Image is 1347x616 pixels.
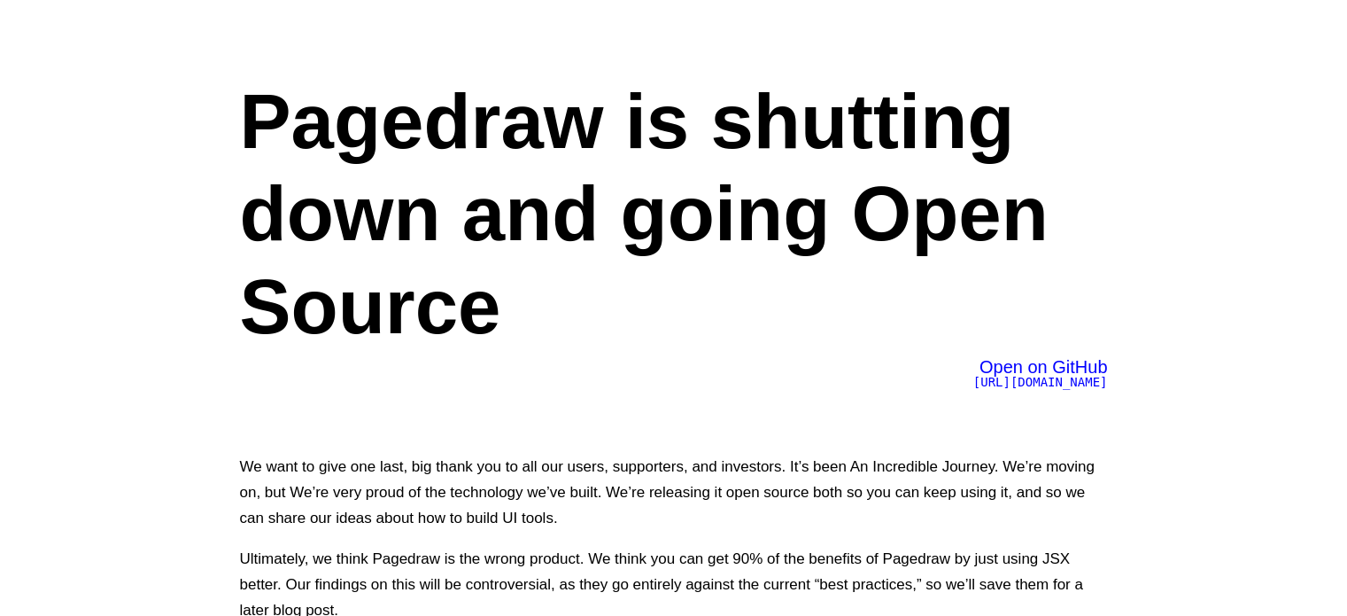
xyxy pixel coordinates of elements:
[973,361,1108,389] a: Open on GitHub[URL][DOMAIN_NAME]
[240,454,1108,531] p: We want to give one last, big thank you to all our users, supporters, and investors. It’s been An...
[240,75,1108,353] h1: Pagedraw is shutting down and going Open Source
[979,357,1108,377] span: Open on GitHub
[973,375,1108,389] span: [URL][DOMAIN_NAME]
